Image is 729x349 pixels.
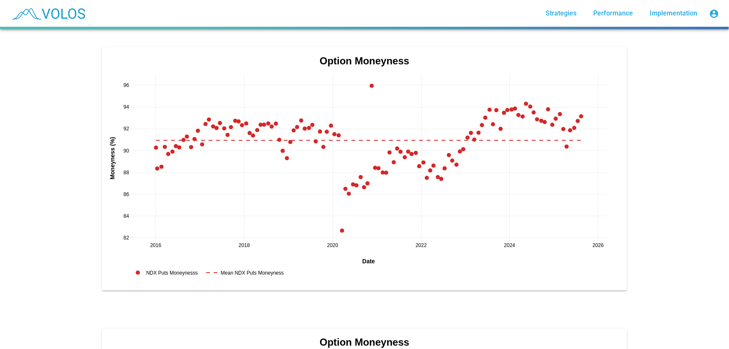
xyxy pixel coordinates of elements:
[643,6,704,21] a: Implementation
[650,9,697,17] span: Implementation
[7,3,89,24] img: blue_transparent.png
[546,9,577,17] span: Strategies
[593,9,633,17] span: Performance
[709,9,719,19] mat-icon: account_circle
[587,6,640,21] a: Performance
[539,6,583,21] a: Strategies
